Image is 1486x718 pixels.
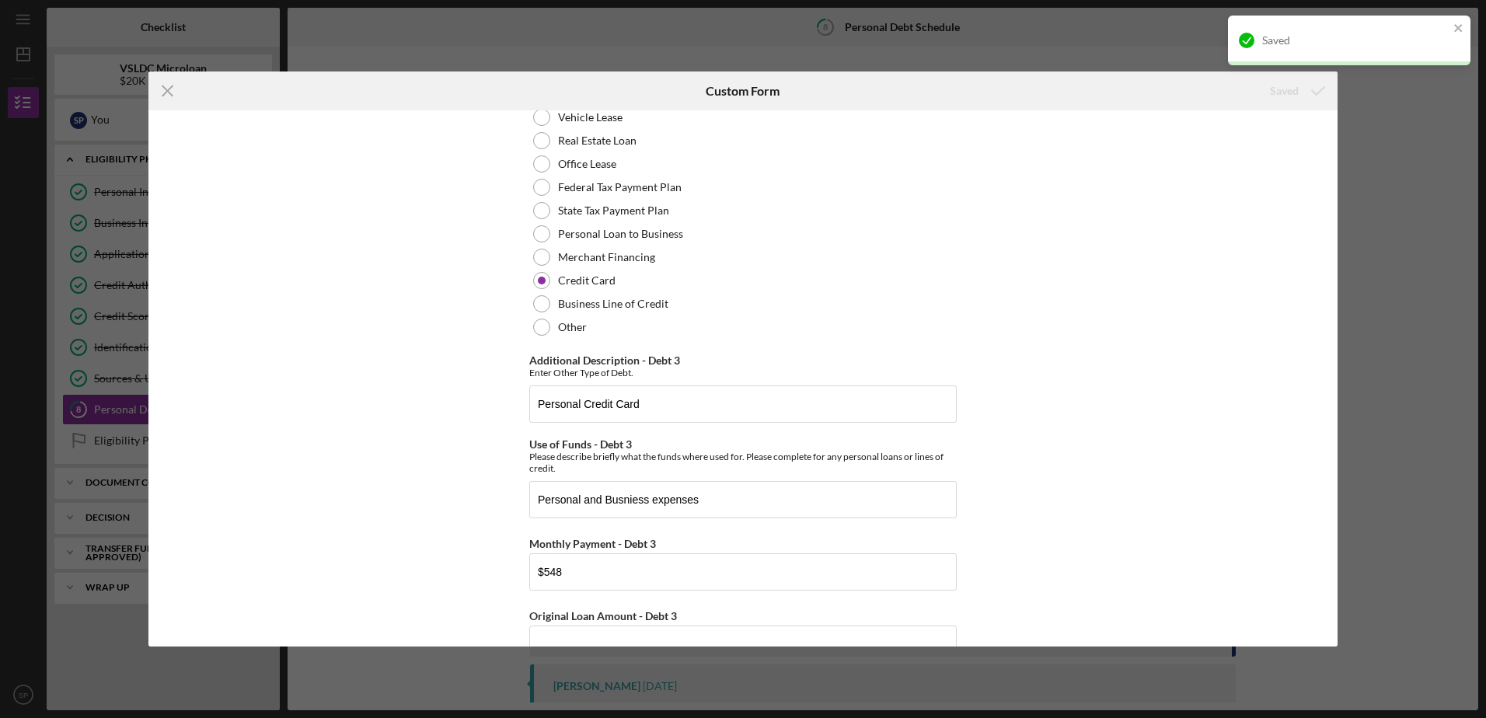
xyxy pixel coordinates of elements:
[558,111,623,124] label: Vehicle Lease
[558,158,616,170] label: Office Lease
[558,228,683,240] label: Personal Loan to Business
[558,321,587,333] label: Other
[558,251,655,263] label: Merchant Financing
[529,451,957,474] div: Please describe briefly what the funds where used for. Please complete for any personal loans or ...
[1453,22,1464,37] button: close
[1254,75,1338,106] button: Saved
[1262,34,1449,47] div: Saved
[529,354,680,367] label: Additional Description - Debt 3
[558,134,637,147] label: Real Estate Loan
[558,274,616,287] label: Credit Card
[529,537,656,550] label: Monthly Payment - Debt 3
[558,298,668,310] label: Business Line of Credit
[529,367,957,378] div: Enter Other Type of Debt.
[529,609,677,622] label: Original Loan Amount - Debt 3
[558,181,682,193] label: Federal Tax Payment Plan
[706,84,780,98] h6: Custom Form
[1270,75,1299,106] div: Saved
[558,204,669,217] label: State Tax Payment Plan
[529,437,632,451] label: Use of Funds - Debt 3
